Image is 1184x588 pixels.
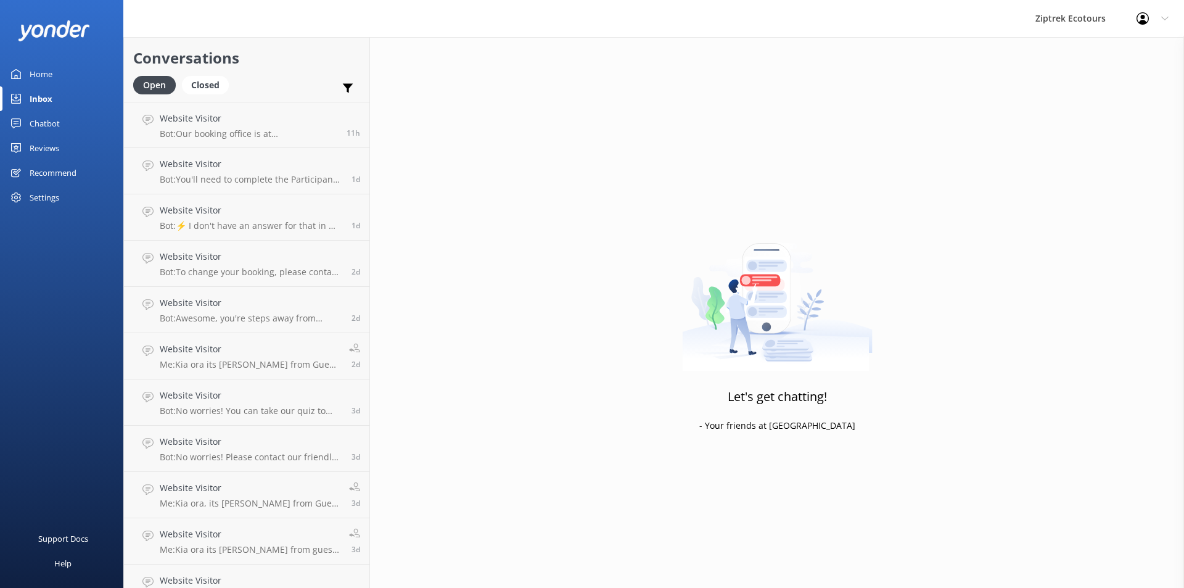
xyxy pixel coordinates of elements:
span: 09:36pm 11-Aug-2025 (UTC +12:00) Pacific/Auckland [347,128,360,138]
p: Me: Kia ora, its [PERSON_NAME] from Guest Services. What date are you trying to book for? [160,498,340,509]
span: 05:42pm 08-Aug-2025 (UTC +12:00) Pacific/Auckland [351,498,360,508]
div: Inbox [30,86,52,111]
span: 11:52am 08-Aug-2025 (UTC +12:00) Pacific/Auckland [351,544,360,555]
h4: Website Visitor [160,296,342,310]
span: 11:46pm 08-Aug-2025 (UTC +12:00) Pacific/Auckland [351,405,360,416]
p: Me: Kia ora its [PERSON_NAME] from guest services. How can I help you [DATE]? [160,544,340,555]
div: Open [133,76,176,94]
h4: Website Visitor [160,528,340,541]
a: Website VisitorBot:To change your booking, please contact our friendly Guest Services Team by ema... [124,241,369,287]
div: Chatbot [30,111,60,136]
div: Home [30,62,52,86]
img: yonder-white-logo.png [18,20,89,41]
p: Bot: To change your booking, please contact our friendly Guest Services Team by emailing [EMAIL_A... [160,267,342,278]
h3: Let's get chatting! [728,387,827,407]
a: Website VisitorMe:Kia ora its [PERSON_NAME] from Guest Services. How can I help you [DATE]?2d [124,333,369,379]
div: Recommend [30,160,76,185]
h4: Website Visitor [160,112,337,125]
h4: Website Visitor [160,342,340,356]
p: - Your friends at [GEOGRAPHIC_DATA] [699,419,855,433]
h4: Website Visitor [160,389,342,402]
span: 12:48pm 10-Aug-2025 (UTC +12:00) Pacific/Auckland [351,220,360,231]
span: 10:26am 09-Aug-2025 (UTC +12:00) Pacific/Auckland [351,313,360,323]
div: Settings [30,185,59,210]
h4: Website Visitor [160,204,342,217]
a: Website VisitorBot:No worries! Please contact our friendly Guest Services Team by emailing us at ... [124,426,369,472]
p: Bot: Awesome, you're steps away from ziplining! It's easiest to book your zipline experience onli... [160,313,342,324]
p: Bot: Our booking office is at [STREET_ADDRESS]. To reach the tour departure point at our Treehous... [160,128,337,139]
a: Website VisitorBot:⚡ I don't have an answer for that in my knowledge base. Please try and rephras... [124,194,369,241]
a: Closed [182,78,235,91]
a: Website VisitorBot:Awesome, you're steps away from ziplining! It's easiest to book your zipline e... [124,287,369,333]
a: Website VisitorBot:No worries! You can take our quiz to find the best zipline adventure for you a... [124,379,369,426]
div: Help [54,551,72,576]
a: Website VisitorMe:Kia ora, its [PERSON_NAME] from Guest Services. What date are you trying to boo... [124,472,369,518]
div: Reviews [30,136,59,160]
a: Open [133,78,182,91]
a: Website VisitorMe:Kia ora its [PERSON_NAME] from guest services. How can I help you [DATE]?3d [124,518,369,565]
h2: Conversations [133,46,360,70]
p: Bot: ⚡ I don't have an answer for that in my knowledge base. Please try and rephrase your questio... [160,220,342,231]
h4: Website Visitor [160,250,342,263]
span: 07:02pm 09-Aug-2025 (UTC +12:00) Pacific/Auckland [351,267,360,277]
img: artwork of a man stealing a conversation from at giant smartphone [682,217,873,371]
h4: Website Visitor [160,435,342,449]
p: Bot: No worries! Please contact our friendly Guest Services Team by emailing us at [EMAIL_ADDRESS... [160,452,342,463]
a: Website VisitorBot:You'll need to complete the Participant Consent Form for our zipline tours. Yo... [124,148,369,194]
span: 08:24pm 08-Aug-2025 (UTC +12:00) Pacific/Auckland [351,452,360,462]
div: Support Docs [38,526,88,551]
p: Bot: No worries! You can take our quiz to find the best zipline adventure for you at [URL][DOMAIN... [160,405,342,416]
h4: Website Visitor [160,574,342,587]
p: Bot: You'll need to complete the Participant Consent Form for our zipline tours. You can find it ... [160,174,342,185]
div: Closed [182,76,229,94]
h4: Website Visitor [160,481,340,495]
span: 08:59am 09-Aug-2025 (UTC +12:00) Pacific/Auckland [351,359,360,370]
a: Website VisitorBot:Our booking office is at [STREET_ADDRESS]. To reach the tour departure point a... [124,102,369,148]
p: Me: Kia ora its [PERSON_NAME] from Guest Services. How can I help you [DATE]? [160,359,340,370]
h4: Website Visitor [160,157,342,171]
span: 10:14pm 10-Aug-2025 (UTC +12:00) Pacific/Auckland [351,174,360,184]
